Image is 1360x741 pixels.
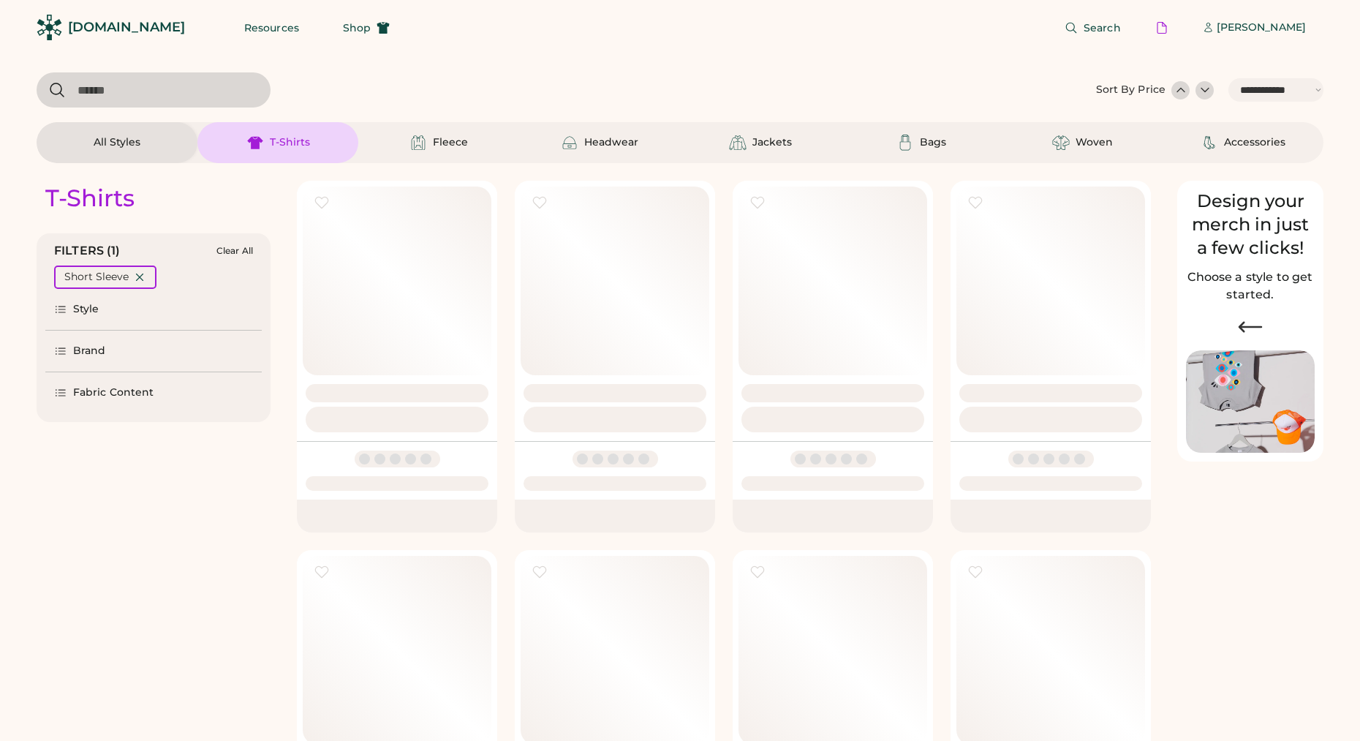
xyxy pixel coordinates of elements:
[343,23,371,33] span: Shop
[433,135,468,150] div: Fleece
[729,134,747,151] img: Jackets Icon
[409,134,427,151] img: Fleece Icon
[1186,350,1315,454] img: Image of Lisa Congdon Eye Print on T-Shirt and Hat
[1084,23,1121,33] span: Search
[1052,134,1070,151] img: Woven Icon
[246,134,264,151] img: T-Shirts Icon
[68,18,185,37] div: [DOMAIN_NAME]
[1201,134,1218,151] img: Accessories Icon
[896,134,914,151] img: Bags Icon
[54,242,121,260] div: FILTERS (1)
[216,246,253,256] div: Clear All
[73,385,154,400] div: Fabric Content
[37,15,62,40] img: Rendered Logo - Screens
[227,13,317,42] button: Resources
[1224,135,1285,150] div: Accessories
[561,134,578,151] img: Headwear Icon
[64,270,129,285] div: Short Sleeve
[920,135,946,150] div: Bags
[1076,135,1113,150] div: Woven
[1096,83,1166,97] div: Sort By Price
[94,135,140,150] div: All Styles
[584,135,638,150] div: Headwear
[1047,13,1138,42] button: Search
[325,13,407,42] button: Shop
[1186,189,1315,260] div: Design your merch in just a few clicks!
[270,135,310,150] div: T-Shirts
[1186,268,1315,304] h2: Choose a style to get started.
[73,302,99,317] div: Style
[45,184,135,213] div: T-Shirts
[73,344,106,358] div: Brand
[752,135,792,150] div: Jackets
[1217,20,1306,35] div: [PERSON_NAME]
